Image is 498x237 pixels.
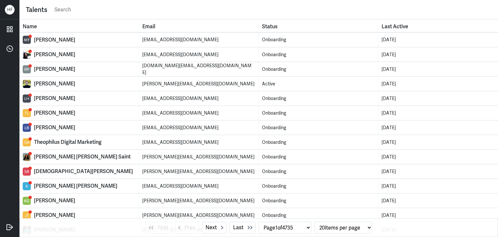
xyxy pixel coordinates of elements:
div: Onboarding [262,124,375,131]
td: Name [19,164,139,179]
div: [DATE] [382,154,495,160]
div: [PERSON_NAME] [34,81,136,87]
button: First [146,222,172,233]
td: Status [259,179,378,193]
div: [EMAIL_ADDRESS][DOMAIN_NAME] [142,183,255,190]
div: Onboarding [262,66,375,73]
div: [EMAIL_ADDRESS][DOMAIN_NAME] [142,124,255,131]
td: Status [259,135,378,149]
div: [PERSON_NAME] [PERSON_NAME] [34,183,136,189]
td: Last Active [378,106,498,120]
td: Status [259,164,378,179]
td: Name [19,62,139,76]
td: Last Active [378,47,498,62]
div: [DATE] [382,139,495,146]
div: [EMAIL_ADDRESS][DOMAIN_NAME] [142,139,255,146]
td: Last Active [378,77,498,91]
div: Onboarding [262,36,375,43]
div: Active [262,81,375,87]
td: Name [19,91,139,106]
div: [PERSON_NAME] [34,110,136,116]
div: [PERSON_NAME] [34,212,136,218]
div: [DATE] [382,197,495,204]
td: Name [19,120,139,135]
div: Onboarding [262,197,375,204]
td: Email [139,120,259,135]
td: Name [19,135,139,149]
div: [PERSON_NAME] [PERSON_NAME] Saint [34,154,136,160]
td: Email [139,208,259,222]
td: Last Active [378,164,498,179]
div: [EMAIL_ADDRESS][DOMAIN_NAME] [142,36,255,43]
td: Email [139,47,259,62]
td: Name [19,32,139,47]
div: [PERSON_NAME] [34,66,136,72]
td: Last Active [378,120,498,135]
a: [PERSON_NAME] [23,80,136,88]
div: Onboarding [262,154,375,160]
td: Status [259,106,378,120]
div: [PERSON_NAME][EMAIL_ADDRESS][DOMAIN_NAME] [142,154,255,160]
a: Theophilus Digital Marketing [23,138,136,146]
div: Onboarding [262,110,375,117]
td: Status [259,150,378,164]
td: Name [19,47,139,62]
div: [EMAIL_ADDRESS][DOMAIN_NAME] [142,95,255,102]
span: Prev [184,224,195,231]
div: Onboarding [262,168,375,175]
div: [DOMAIN_NAME][EMAIL_ADDRESS][DOMAIN_NAME] [142,62,255,76]
button: Prev [175,222,199,233]
div: Talents [26,5,47,15]
div: [DATE] [382,212,495,219]
a: [DEMOGRAPHIC_DATA][PERSON_NAME] [23,168,136,176]
td: Email [139,62,259,76]
div: [DATE] [382,95,495,102]
td: Last Active [378,62,498,76]
div: [PERSON_NAME][EMAIL_ADDRESS][DOMAIN_NAME] [142,212,255,219]
div: Onboarding [262,51,375,58]
button: Next [202,222,226,233]
div: [EMAIL_ADDRESS][DOMAIN_NAME] [142,51,255,58]
td: Email [139,77,259,91]
td: Name [19,179,139,193]
th: Toggle SortBy [378,19,498,32]
a: [PERSON_NAME] [23,94,136,103]
div: [DATE] [382,81,495,87]
div: [PERSON_NAME] [34,124,136,131]
a: [PERSON_NAME] [23,109,136,117]
div: Onboarding [262,183,375,190]
div: [DEMOGRAPHIC_DATA][PERSON_NAME] [34,168,136,175]
td: Status [259,91,378,106]
a: [PERSON_NAME] [23,51,136,59]
div: Onboarding [262,95,375,102]
td: Last Active [378,135,498,149]
button: Last [230,222,255,233]
td: Name [19,208,139,222]
td: Last Active [378,193,498,208]
div: [PERSON_NAME] [34,197,136,204]
td: Last Active [378,150,498,164]
input: Search [54,5,492,15]
div: Onboarding [262,139,375,146]
td: Status [259,120,378,135]
span: Last [233,224,243,231]
td: Status [259,62,378,76]
td: Status [259,77,378,91]
td: Email [139,164,259,179]
a: [PERSON_NAME] [23,36,136,44]
span: Next [206,224,217,231]
td: Name [19,193,139,208]
th: Toggle SortBy [19,19,139,32]
td: Name [19,77,139,91]
td: Status [259,208,378,222]
td: Email [139,106,259,120]
td: Email [139,150,259,164]
div: [DATE] [382,36,495,43]
div: [DATE] [382,124,495,131]
div: [EMAIL_ADDRESS][DOMAIN_NAME] [142,110,255,117]
td: Email [139,135,259,149]
td: Email [139,179,259,193]
a: [PERSON_NAME] [PERSON_NAME] [23,182,136,190]
div: [DATE] [382,51,495,58]
div: [PERSON_NAME][EMAIL_ADDRESS][DOMAIN_NAME] [142,168,255,175]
